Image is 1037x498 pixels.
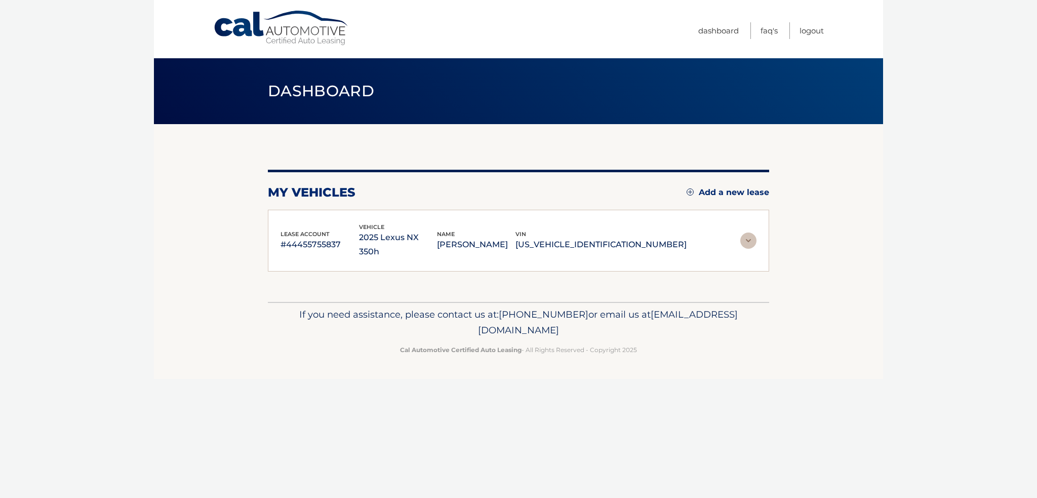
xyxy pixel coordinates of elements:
p: #44455755837 [281,238,359,252]
h2: my vehicles [268,185,355,200]
a: Logout [800,22,824,39]
p: 2025 Lexus NX 350h [359,231,437,259]
a: FAQ's [761,22,778,39]
p: If you need assistance, please contact us at: or email us at [274,307,763,339]
span: vehicle [359,223,384,231]
span: vin [515,231,526,238]
img: add.svg [687,188,694,196]
a: Cal Automotive [213,10,350,46]
p: [US_VEHICLE_IDENTIFICATION_NUMBER] [515,238,687,252]
strong: Cal Automotive Certified Auto Leasing [400,346,522,354]
img: accordion-rest.svg [740,233,756,249]
a: Add a new lease [687,187,769,198]
span: lease account [281,231,330,238]
p: - All Rights Reserved - Copyright 2025 [274,344,763,355]
span: Dashboard [268,82,374,100]
span: name [437,231,455,238]
span: [PHONE_NUMBER] [499,309,588,320]
p: [PERSON_NAME] [437,238,515,252]
a: Dashboard [698,22,739,39]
